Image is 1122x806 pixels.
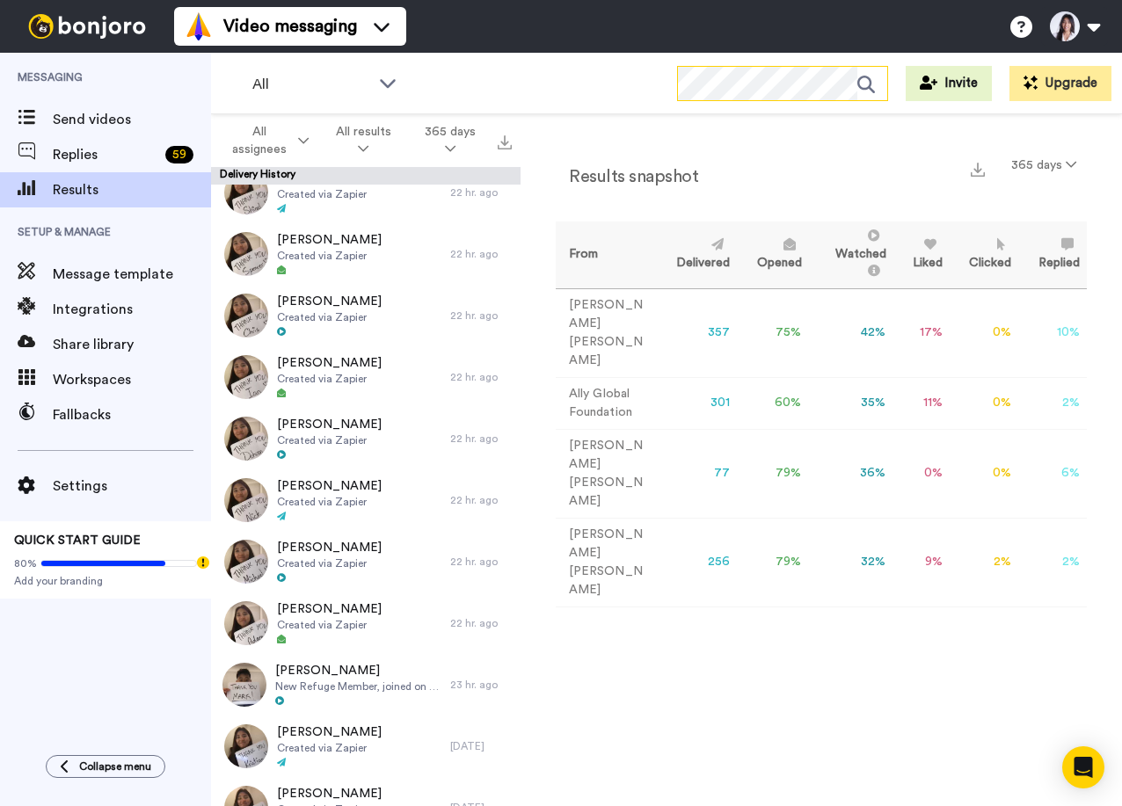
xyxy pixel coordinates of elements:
[211,592,521,654] a: [PERSON_NAME]Created via Zapier22 hr. ago
[277,249,382,263] span: Created via Zapier
[950,377,1018,429] td: 0 %
[737,221,808,288] th: Opened
[277,495,382,509] span: Created via Zapier
[277,416,382,433] span: [PERSON_NAME]
[277,600,382,618] span: [PERSON_NAME]
[893,429,950,518] td: 0 %
[277,293,382,310] span: [PERSON_NAME]
[224,294,268,338] img: 615bb930-8ea0-4017-a125-607956348dc4-thumb.jpg
[950,429,1018,518] td: 0 %
[53,404,211,425] span: Fallbacks
[53,109,211,130] span: Send videos
[809,377,893,429] td: 35 %
[657,221,737,288] th: Delivered
[224,232,268,276] img: ac7dbf6c-6469-4c34-91a5-bdb1b37b32c0-thumb.jpg
[215,116,319,165] button: All assignees
[277,310,382,324] span: Created via Zapier
[252,74,370,95] span: All
[275,662,441,679] span: [PERSON_NAME]
[224,724,268,768] img: 283cbaf0-0260-4df2-9d54-e0f73a90d54a-thumb.jpg
[971,163,985,177] img: export.svg
[225,123,295,158] span: All assignees
[450,555,512,569] div: 22 hr. ago
[450,616,512,630] div: 22 hr. ago
[224,601,268,645] img: 7930a118-d1eb-4a8e-8563-998e9f8ccc80-thumb.jpg
[450,247,512,261] div: 22 hr. ago
[195,555,211,570] div: Tooltip anchor
[275,679,441,693] span: New Refuge Member, joined on [DATE] 7:00 PM PDT
[211,408,521,469] a: [PERSON_NAME]Created via Zapier22 hr. ago
[556,377,657,429] td: Ally Global Foundation
[498,135,512,149] img: export.svg
[224,417,268,461] img: 49ebe76f-bdcb-4311-9c3c-3b0650341a69-thumb.jpg
[893,288,950,377] td: 17 %
[211,654,521,715] a: [PERSON_NAME]New Refuge Member, joined on [DATE] 7:00 PM PDT23 hr. ago
[224,540,268,584] img: 3403edc8-0ef8-4381-9641-7932164b9e5d-thumb.jpg
[450,493,512,507] div: 22 hr. ago
[211,715,521,777] a: [PERSON_NAME]Created via Zapier[DATE]
[556,429,657,518] td: [PERSON_NAME] [PERSON_NAME]
[277,231,382,249] span: [PERSON_NAME]
[1018,377,1087,429] td: 2 %
[893,518,950,606] td: 9 %
[185,12,213,40] img: vm-color.svg
[408,116,492,165] button: 365 days
[53,179,211,200] span: Results
[450,432,512,446] div: 22 hr. ago
[657,429,737,518] td: 77
[809,221,893,288] th: Watched
[277,477,382,495] span: [PERSON_NAME]
[277,618,382,632] span: Created via Zapier
[556,518,657,606] td: [PERSON_NAME] [PERSON_NAME]
[53,476,211,497] span: Settings
[211,531,521,592] a: [PERSON_NAME]Created via Zapier22 hr. ago
[53,144,158,165] span: Replies
[737,288,808,377] td: 75 %
[950,518,1018,606] td: 2 %
[657,288,737,377] td: 357
[53,264,211,285] span: Message template
[737,377,808,429] td: 60 %
[211,346,521,408] a: [PERSON_NAME]Created via Zapier22 hr. ago
[223,14,357,39] span: Video messaging
[53,299,211,320] span: Integrations
[809,518,893,606] td: 32 %
[211,162,521,223] a: [PERSON_NAME]Created via Zapier22 hr. ago
[46,755,165,778] button: Collapse menu
[211,285,521,346] a: [PERSON_NAME]Created via Zapier22 hr. ago
[224,355,268,399] img: ceb5dd67-aff0-494e-94ff-9cc47b9bc221-thumb.jpg
[657,518,737,606] td: 256
[224,478,268,522] img: aedd7ca7-5cae-4b46-9d6d-15805efa2137-thumb.jpg
[809,288,893,377] td: 42 %
[277,539,382,556] span: [PERSON_NAME]
[277,187,382,201] span: Created via Zapier
[79,759,151,773] span: Collapse menu
[492,127,517,154] button: Export all results that match these filters now.
[14,574,197,588] span: Add your branding
[277,723,382,741] span: [PERSON_NAME]
[450,309,512,323] div: 22 hr. ago
[657,377,737,429] td: 301
[450,185,512,200] div: 22 hr. ago
[1001,149,1087,181] button: 365 days
[277,354,382,372] span: [PERSON_NAME]
[21,14,153,39] img: bj-logo-header-white.svg
[277,785,382,802] span: [PERSON_NAME]
[1009,66,1111,101] button: Upgrade
[556,288,657,377] td: [PERSON_NAME] [PERSON_NAME]
[165,146,193,163] div: 59
[1062,746,1104,788] div: Open Intercom Messenger
[14,556,37,570] span: 80%
[906,66,992,101] button: Invite
[1018,429,1087,518] td: 6 %
[277,741,382,755] span: Created via Zapier
[950,288,1018,377] td: 0 %
[893,377,950,429] td: 11 %
[277,556,382,570] span: Created via Zapier
[319,116,408,165] button: All results
[211,167,521,185] div: Delivery History
[809,429,893,518] td: 36 %
[53,334,211,355] span: Share library
[737,518,808,606] td: 79 %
